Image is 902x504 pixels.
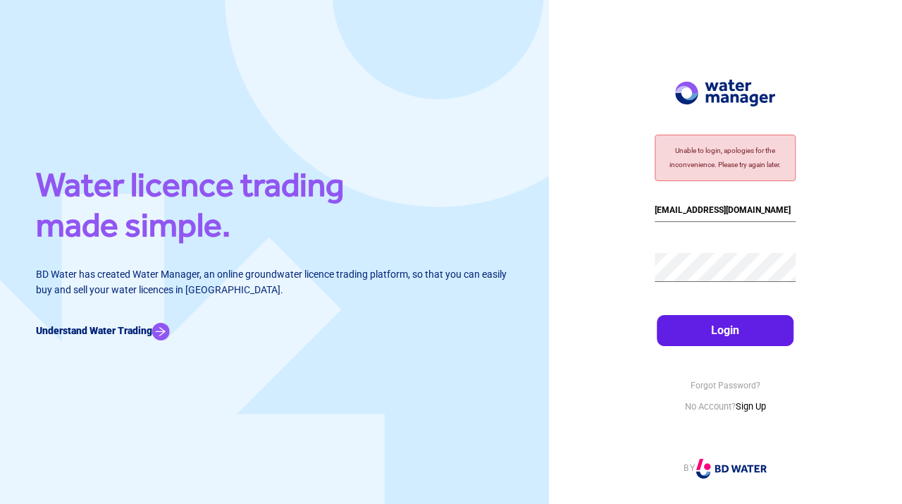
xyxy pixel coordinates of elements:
[684,463,767,473] a: BY
[655,135,796,181] div: Unable to login, apologies for the inconvenience. Please try again later.
[691,381,760,391] a: Forgot Password?
[36,266,513,297] p: BD Water has created Water Manager, an online groundwater licence trading platform, so that you c...
[736,401,766,412] a: Sign Up
[36,164,513,252] h1: Water licence trading made simple.
[36,325,170,336] a: Understand Water Trading
[36,325,152,336] b: Understand Water Trading
[655,199,796,222] input: Email
[655,400,796,414] p: No Account?
[675,80,775,106] img: Logo
[657,315,794,346] button: Login
[696,459,767,479] img: Logo
[152,323,170,340] img: Arrow Icon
